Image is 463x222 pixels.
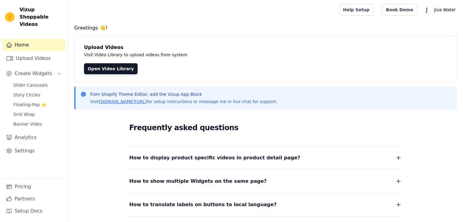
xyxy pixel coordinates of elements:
[129,154,300,162] span: How to display product specific videos in product detail page?
[432,4,458,15] p: Jiva Water
[10,91,65,99] a: Story Circles
[84,44,447,51] h4: Upload Videos
[13,82,48,88] span: Slider Carousels
[129,154,402,162] button: How to display product specific videos in product detail page?
[99,99,147,104] a: [DOMAIN_NAME][URL]
[422,4,458,15] button: J Jiva Water
[13,111,35,117] span: Grid Wrap
[13,102,46,108] span: Floating-Pop ⭐
[129,200,277,209] span: How to translate labels on buttons to local language?
[10,120,65,128] a: Banner Video
[10,81,65,89] a: Slider Carousels
[10,100,65,109] a: Floating-Pop ⭐
[84,51,357,58] p: Visit Video Library to upload videos from system
[90,99,277,105] p: Visit for setup instructions or message me in live chat for support.
[84,63,138,74] a: Open Video Library
[13,121,42,127] span: Banner Video
[2,193,65,205] a: Partners
[129,177,267,186] span: How to show multiple Widgets on the same page?
[2,181,65,193] a: Pricing
[2,145,65,157] a: Settings
[13,92,40,98] span: Story Circles
[129,122,402,134] h2: Frequently asked questions
[10,110,65,119] a: Grid Wrap
[129,177,402,186] button: How to show multiple Widgets on the same page?
[382,4,417,16] a: Book Demo
[2,68,65,80] button: Create Widgets
[15,70,52,77] span: Create Widgets
[2,131,65,144] a: Analytics
[2,205,65,217] a: Setup Docs
[19,6,63,28] span: Vizup Shoppable Videos
[2,52,65,64] a: Upload Videos
[5,12,15,22] img: Vizup
[426,7,428,13] text: J
[129,200,402,209] button: How to translate labels on buttons to local language?
[339,4,374,16] a: Help Setup
[2,39,65,51] a: Home
[74,24,457,32] h4: Greetings 👋!
[90,91,277,97] p: from Shopify Theme Editor, add the Vizup App Block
